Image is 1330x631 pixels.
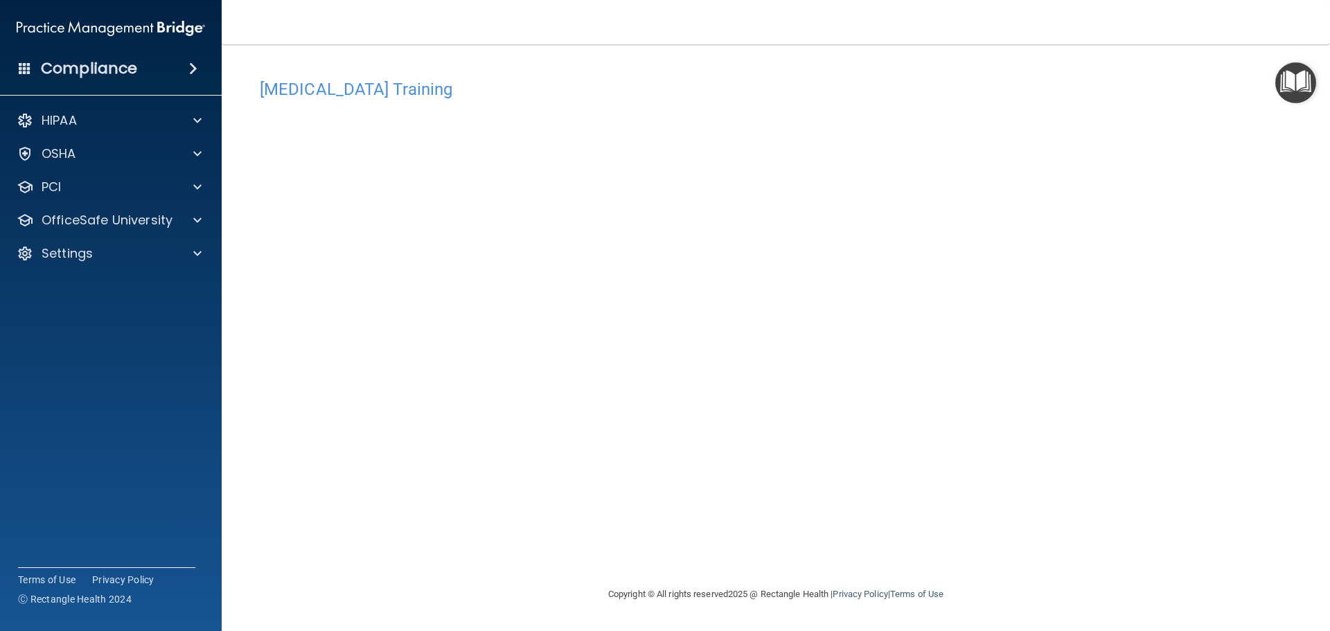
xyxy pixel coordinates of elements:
a: PCI [17,179,202,195]
button: Open Resource Center [1275,62,1316,103]
span: Ⓒ Rectangle Health 2024 [18,592,132,606]
p: HIPAA [42,112,77,129]
a: Settings [17,245,202,262]
a: OSHA [17,145,202,162]
div: Copyright © All rights reserved 2025 @ Rectangle Health | | [523,572,1029,616]
h4: [MEDICAL_DATA] Training [260,80,1292,98]
a: Terms of Use [890,589,943,599]
a: HIPAA [17,112,202,129]
a: OfficeSafe University [17,212,202,229]
a: Terms of Use [18,573,76,587]
p: OfficeSafe University [42,212,172,229]
iframe: covid-19 [260,106,952,532]
p: OSHA [42,145,76,162]
img: PMB logo [17,15,205,42]
a: Privacy Policy [92,573,154,587]
h4: Compliance [41,59,137,78]
p: Settings [42,245,93,262]
a: Privacy Policy [833,589,887,599]
p: PCI [42,179,61,195]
